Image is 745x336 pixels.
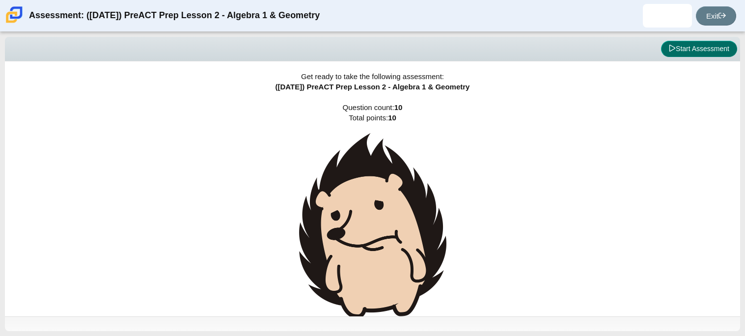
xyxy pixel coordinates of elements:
span: ([DATE]) PreACT Prep Lesson 2 - Algebra 1 & Geometry [276,83,470,91]
button: Start Assessment [661,41,737,57]
b: 10 [394,103,403,112]
a: Exit [696,6,736,26]
div: Assessment: ([DATE]) PreACT Prep Lesson 2 - Algebra 1 & Geometry [29,4,320,28]
b: 10 [388,113,396,122]
a: Carmen School of Science & Technology [4,18,25,27]
span: Get ready to take the following assessment: [301,72,444,81]
img: kevin.quintanaugal.WV8O5P [660,8,675,24]
span: Question count: Total points: [241,103,504,330]
img: Carmen School of Science & Technology [4,4,25,25]
img: hedgehog-sad-large.png [299,133,446,318]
